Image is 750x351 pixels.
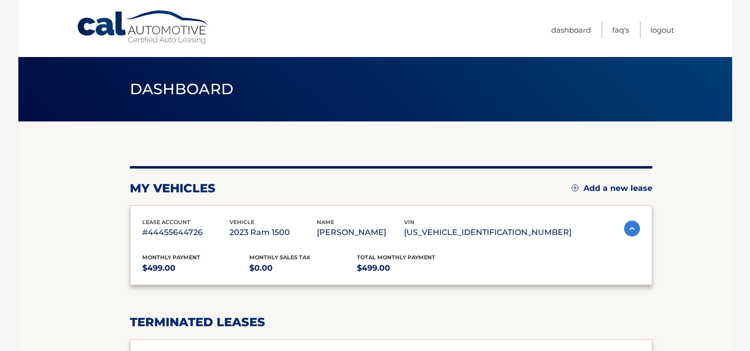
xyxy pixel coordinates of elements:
span: vehicle [230,219,254,226]
p: $499.00 [357,261,464,275]
img: add.svg [572,184,578,191]
p: $499.00 [142,261,250,275]
p: [US_VEHICLE_IDENTIFICATION_NUMBER] [404,226,572,239]
span: Total Monthly Payment [357,254,435,261]
a: Dashboard [551,22,591,38]
a: Cal Automotive [76,10,210,45]
a: FAQ's [612,22,629,38]
p: [PERSON_NAME] [317,226,404,239]
span: Monthly Payment [142,254,200,261]
span: Dashboard [130,80,234,98]
a: Logout [650,22,674,38]
span: lease account [142,219,190,226]
p: $0.00 [249,261,357,275]
h2: my vehicles [130,181,216,196]
a: Add a new lease [572,183,652,193]
span: Monthly sales Tax [249,254,310,261]
h2: terminated leases [130,315,652,330]
img: accordion-active.svg [624,221,640,236]
p: 2023 Ram 1500 [230,226,317,239]
span: name [317,219,334,226]
span: vin [404,219,414,226]
p: #44455644726 [142,226,230,239]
